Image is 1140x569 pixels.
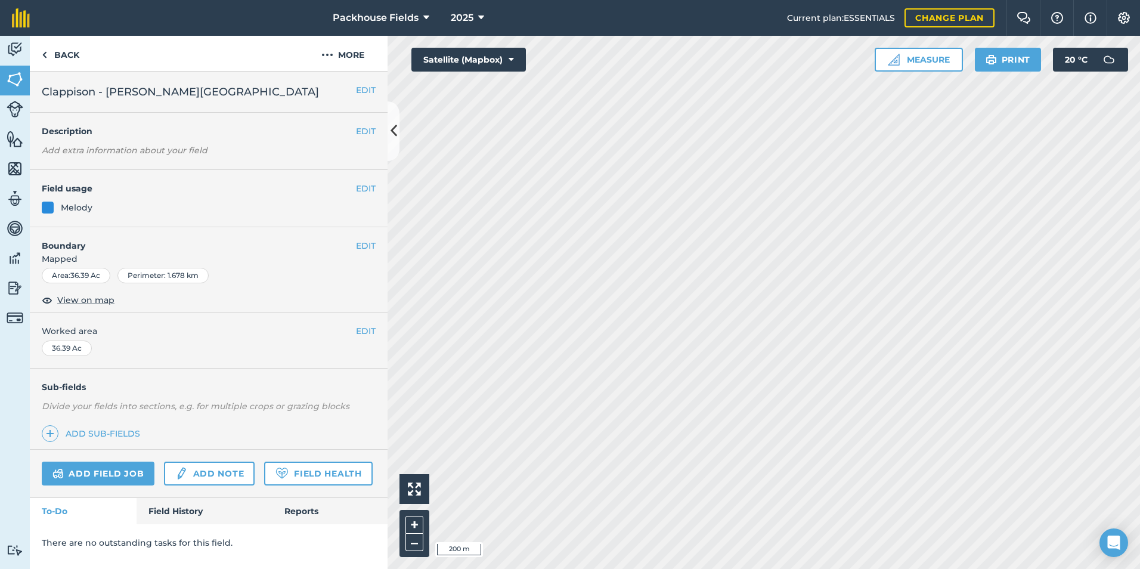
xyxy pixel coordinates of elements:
img: fieldmargin Logo [12,8,30,27]
img: A question mark icon [1050,12,1064,24]
span: Mapped [30,252,388,265]
img: svg+xml;base64,PD94bWwgdmVyc2lvbj0iMS4wIiBlbmNvZGluZz0idXRmLTgiPz4KPCEtLSBHZW5lcmF0b3I6IEFkb2JlIE... [7,249,23,267]
span: Current plan : ESSENTIALS [787,11,895,24]
img: svg+xml;base64,PD94bWwgdmVyc2lvbj0iMS4wIiBlbmNvZGluZz0idXRmLTgiPz4KPCEtLSBHZW5lcmF0b3I6IEFkb2JlIE... [7,545,23,556]
img: svg+xml;base64,PD94bWwgdmVyc2lvbj0iMS4wIiBlbmNvZGluZz0idXRmLTgiPz4KPCEtLSBHZW5lcmF0b3I6IEFkb2JlIE... [7,219,23,237]
img: A cog icon [1117,12,1131,24]
img: svg+xml;base64,PHN2ZyB4bWxucz0iaHR0cDovL3d3dy53My5vcmcvMjAwMC9zdmciIHdpZHRoPSI5IiBoZWlnaHQ9IjI0Ii... [42,48,47,62]
a: Field Health [264,462,372,485]
button: Print [975,48,1042,72]
img: svg+xml;base64,PD94bWwgdmVyc2lvbj0iMS4wIiBlbmNvZGluZz0idXRmLTgiPz4KPCEtLSBHZW5lcmF0b3I6IEFkb2JlIE... [175,466,188,481]
img: svg+xml;base64,PD94bWwgdmVyc2lvbj0iMS4wIiBlbmNvZGluZz0idXRmLTgiPz4KPCEtLSBHZW5lcmF0b3I6IEFkb2JlIE... [52,466,64,481]
a: Field History [137,498,272,524]
p: There are no outstanding tasks for this field. [42,536,376,549]
em: Divide your fields into sections, e.g. for multiple crops or grazing blocks [42,401,349,412]
div: 36.39 Ac [42,341,92,356]
span: Clappison - [PERSON_NAME][GEOGRAPHIC_DATA] [42,84,319,100]
span: View on map [57,293,114,307]
div: Area : 36.39 Ac [42,268,110,283]
img: svg+xml;base64,PD94bWwgdmVyc2lvbj0iMS4wIiBlbmNvZGluZz0idXRmLTgiPz4KPCEtLSBHZW5lcmF0b3I6IEFkb2JlIE... [7,41,23,58]
div: Melody [61,201,92,214]
button: EDIT [356,182,376,195]
img: svg+xml;base64,PHN2ZyB4bWxucz0iaHR0cDovL3d3dy53My5vcmcvMjAwMC9zdmciIHdpZHRoPSI1NiIgaGVpZ2h0PSI2MC... [7,160,23,178]
a: Back [30,36,91,71]
span: 20 ° C [1065,48,1088,72]
h4: Sub-fields [30,381,388,394]
span: 2025 [451,11,473,25]
div: Open Intercom Messenger [1099,528,1128,557]
img: svg+xml;base64,PD94bWwgdmVyc2lvbj0iMS4wIiBlbmNvZGluZz0idXRmLTgiPz4KPCEtLSBHZW5lcmF0b3I6IEFkb2JlIE... [7,310,23,326]
img: Two speech bubbles overlapping with the left bubble in the forefront [1017,12,1031,24]
img: svg+xml;base64,PHN2ZyB4bWxucz0iaHR0cDovL3d3dy53My5vcmcvMjAwMC9zdmciIHdpZHRoPSI1NiIgaGVpZ2h0PSI2MC... [7,130,23,148]
a: Change plan [904,8,995,27]
img: svg+xml;base64,PD94bWwgdmVyc2lvbj0iMS4wIiBlbmNvZGluZz0idXRmLTgiPz4KPCEtLSBHZW5lcmF0b3I6IEFkb2JlIE... [7,279,23,297]
button: + [405,516,423,534]
span: Worked area [42,324,376,338]
span: Packhouse Fields [333,11,419,25]
img: svg+xml;base64,PHN2ZyB4bWxucz0iaHR0cDovL3d3dy53My5vcmcvMjAwMC9zdmciIHdpZHRoPSIxOCIgaGVpZ2h0PSIyNC... [42,293,52,307]
img: svg+xml;base64,PD94bWwgdmVyc2lvbj0iMS4wIiBlbmNvZGluZz0idXRmLTgiPz4KPCEtLSBHZW5lcmF0b3I6IEFkb2JlIE... [7,190,23,208]
button: More [298,36,388,71]
button: EDIT [356,239,376,252]
a: To-Do [30,498,137,524]
h4: Description [42,125,376,138]
button: View on map [42,293,114,307]
button: Measure [875,48,963,72]
img: svg+xml;base64,PHN2ZyB4bWxucz0iaHR0cDovL3d3dy53My5vcmcvMjAwMC9zdmciIHdpZHRoPSIxOSIgaGVpZ2h0PSIyNC... [986,52,997,67]
button: EDIT [356,84,376,97]
a: Add field job [42,462,154,485]
img: svg+xml;base64,PHN2ZyB4bWxucz0iaHR0cDovL3d3dy53My5vcmcvMjAwMC9zdmciIHdpZHRoPSIxNyIgaGVpZ2h0PSIxNy... [1085,11,1096,25]
em: Add extra information about your field [42,145,207,156]
img: Four arrows, one pointing top left, one top right, one bottom right and the last bottom left [408,483,421,496]
img: svg+xml;base64,PHN2ZyB4bWxucz0iaHR0cDovL3d3dy53My5vcmcvMjAwMC9zdmciIHdpZHRoPSI1NiIgaGVpZ2h0PSI2MC... [7,70,23,88]
img: Ruler icon [888,54,900,66]
button: – [405,534,423,551]
h4: Field usage [42,182,356,195]
div: Perimeter : 1.678 km [117,268,209,283]
a: Reports [272,498,388,524]
img: svg+xml;base64,PD94bWwgdmVyc2lvbj0iMS4wIiBlbmNvZGluZz0idXRmLTgiPz4KPCEtLSBHZW5lcmF0b3I6IEFkb2JlIE... [7,101,23,117]
img: svg+xml;base64,PHN2ZyB4bWxucz0iaHR0cDovL3d3dy53My5vcmcvMjAwMC9zdmciIHdpZHRoPSIyMCIgaGVpZ2h0PSIyNC... [321,48,333,62]
img: svg+xml;base64,PHN2ZyB4bWxucz0iaHR0cDovL3d3dy53My5vcmcvMjAwMC9zdmciIHdpZHRoPSIxNCIgaGVpZ2h0PSIyNC... [46,426,54,441]
a: Add sub-fields [42,425,145,442]
button: Satellite (Mapbox) [411,48,526,72]
img: svg+xml;base64,PD94bWwgdmVyc2lvbj0iMS4wIiBlbmNvZGluZz0idXRmLTgiPz4KPCEtLSBHZW5lcmF0b3I6IEFkb2JlIE... [1097,48,1121,72]
h4: Boundary [30,227,356,252]
a: Add note [164,462,255,485]
button: EDIT [356,125,376,138]
button: 20 °C [1053,48,1128,72]
button: EDIT [356,324,376,338]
